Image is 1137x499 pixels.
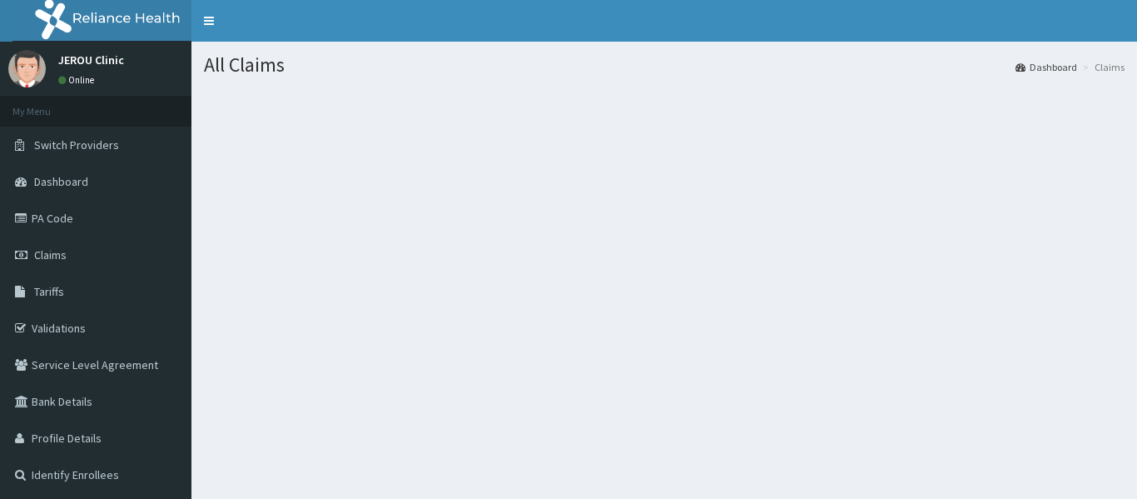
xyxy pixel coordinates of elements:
[34,137,119,152] span: Switch Providers
[58,54,124,66] p: JEROU Clinic
[34,174,88,189] span: Dashboard
[34,284,64,299] span: Tariffs
[34,247,67,262] span: Claims
[204,54,1125,76] h1: All Claims
[1015,60,1077,74] a: Dashboard
[58,74,98,86] a: Online
[1079,60,1125,74] li: Claims
[8,50,46,87] img: User Image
